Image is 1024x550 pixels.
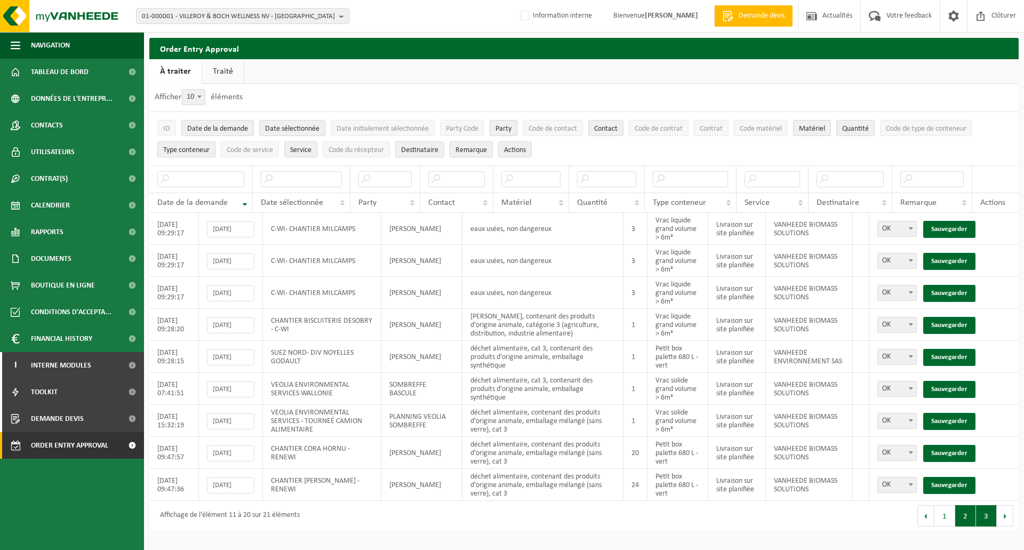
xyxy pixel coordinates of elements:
[149,341,199,373] td: [DATE] 09:28:15
[886,125,966,133] span: Code de type de conteneur
[766,213,853,245] td: VANHEEDE BIOMASS SOLUTIONS
[149,309,199,341] td: [DATE] 09:28:20
[766,309,853,341] td: VANHEEDE BIOMASS SOLUTIONS
[734,120,788,136] button: Code matérielCode matériel: Activate to sort
[155,506,300,525] div: Affichage de l'élément 11 à 20 sur 21 éléments
[740,125,782,133] span: Code matériel
[381,437,462,469] td: [PERSON_NAME]
[149,38,1019,59] h2: Order Entry Approval
[31,32,70,59] span: Navigation
[181,120,254,136] button: Date de la demandeDate de la demande: Activate to remove sorting
[877,253,917,269] span: OK
[878,477,916,492] span: OK
[647,309,708,341] td: Vrac liquide grand volume > 6m³
[529,125,577,133] span: Code de contact
[227,146,273,154] span: Code de service
[149,213,199,245] td: [DATE] 09:29:17
[766,469,853,501] td: VANHEEDE BIOMASS SOLUTIONS
[647,341,708,373] td: Petit box palette 680 L - vert
[817,198,859,207] span: Destinataire
[31,245,71,272] span: Documents
[265,125,319,133] span: Date sélectionnée
[647,245,708,277] td: Vrac liquide grand volume > 6m³
[623,437,647,469] td: 20
[337,125,429,133] span: Date initialement sélectionnée
[381,245,462,277] td: [PERSON_NAME]
[163,125,170,133] span: ID
[31,219,63,245] span: Rapports
[647,437,708,469] td: Petit box palette 680 L - vert
[263,405,382,437] td: VEOLIA ENVIRONMENTAL SERVICES - TOURNEÉ CAMION ALIMENTAIRE
[623,341,647,373] td: 1
[263,213,382,245] td: C-WI- CHANTIER MILCAMPS
[708,245,766,277] td: Livraison sur site planifiée
[708,213,766,245] td: Livraison sur site planifiée
[766,277,853,309] td: VANHEEDE BIOMASS SOLUTIONS
[31,165,68,192] span: Contrat(s)
[504,146,526,154] span: Actions
[381,373,462,405] td: SOMBREFFE BASCULE
[877,381,917,397] span: OK
[647,469,708,501] td: Petit box palette 680 L - vert
[163,146,210,154] span: Type conteneur
[495,125,511,133] span: Party
[462,309,623,341] td: [PERSON_NAME], contenant des produits d'origine animale, catégorie 3 (agriculture, distribution, ...
[462,405,623,437] td: déchet alimentaire, contenant des produits d'origine animale, emballage mélangé (sans verre), cat 3
[31,112,63,139] span: Contacts
[923,381,975,398] a: Sauvegarder
[263,277,382,309] td: C-WI- CHANTIER MILCAMPS
[149,245,199,277] td: [DATE] 09:29:17
[900,198,937,207] span: Remarque
[708,405,766,437] td: Livraison sur site planifiée
[877,317,917,333] span: OK
[923,445,975,462] a: Sauvegarder
[149,437,199,469] td: [DATE] 09:47:57
[623,277,647,309] td: 3
[878,317,916,332] span: OK
[440,120,484,136] button: Party CodeParty Code: Activate to sort
[263,469,382,501] td: CHANTIER [PERSON_NAME] - RENEWI
[766,341,853,373] td: VANHEEDE ENVIRONNEMENT SAS
[490,120,517,136] button: PartyParty: Activate to sort
[877,221,917,237] span: OK
[647,277,708,309] td: Vrac liquide grand volume > 6m³
[323,141,390,157] button: Code du récepteurCode du récepteur: Activate to sort
[263,437,382,469] td: CHANTIER CORA HORNU - RENEWI
[31,139,75,165] span: Utilisateurs
[284,141,317,157] button: ServiceService: Activate to sort
[623,405,647,437] td: 1
[766,405,853,437] td: VANHEEDE BIOMASS SOLUTIONS
[976,505,997,527] button: 3
[462,469,623,501] td: déchet alimentaire, contenant des produits d'origine animale, emballage mélangé (sans verre), cat 3
[877,477,917,493] span: OK
[766,373,853,405] td: VANHEEDE BIOMASS SOLUTIONS
[157,120,176,136] button: IDID: Activate to sort
[594,125,618,133] span: Contact
[997,505,1013,527] button: Next
[11,352,20,379] span: I
[462,373,623,405] td: déchet alimentaire, cat 3, contenant des produits d'origine animale, emballage synthétique
[381,341,462,373] td: [PERSON_NAME]
[878,445,916,460] span: OK
[745,198,770,207] span: Service
[149,59,202,84] a: À traiter
[923,413,975,430] a: Sauvegarder
[31,325,92,352] span: Financial History
[259,120,325,136] button: Date sélectionnéeDate sélectionnée: Activate to sort
[462,437,623,469] td: déchet alimentaire, contenant des produits d'origine animale, emballage mélangé (sans verre), cat 3
[923,285,975,302] a: Sauvegarder
[793,120,831,136] button: MatérielMatériel: Activate to sort
[31,85,113,112] span: Données de l'entrepr...
[381,469,462,501] td: [PERSON_NAME]
[955,505,976,527] button: 2
[462,277,623,309] td: eaux usées, non dangereux
[766,245,853,277] td: VANHEEDE BIOMASS SOLUTIONS
[331,120,435,136] button: Date initialement sélectionnéeDate initialement sélectionnée: Activate to sort
[31,192,70,219] span: Calendrier
[923,221,975,238] a: Sauvegarder
[149,405,199,437] td: [DATE] 15:32:19
[647,373,708,405] td: Vrac solide grand volume > 6m³
[263,341,382,373] td: SUEZ NORD- DIV NOYELLES GODAULT
[450,141,493,157] button: RemarqueRemarque: Activate to sort
[149,277,199,309] td: [DATE] 09:29:17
